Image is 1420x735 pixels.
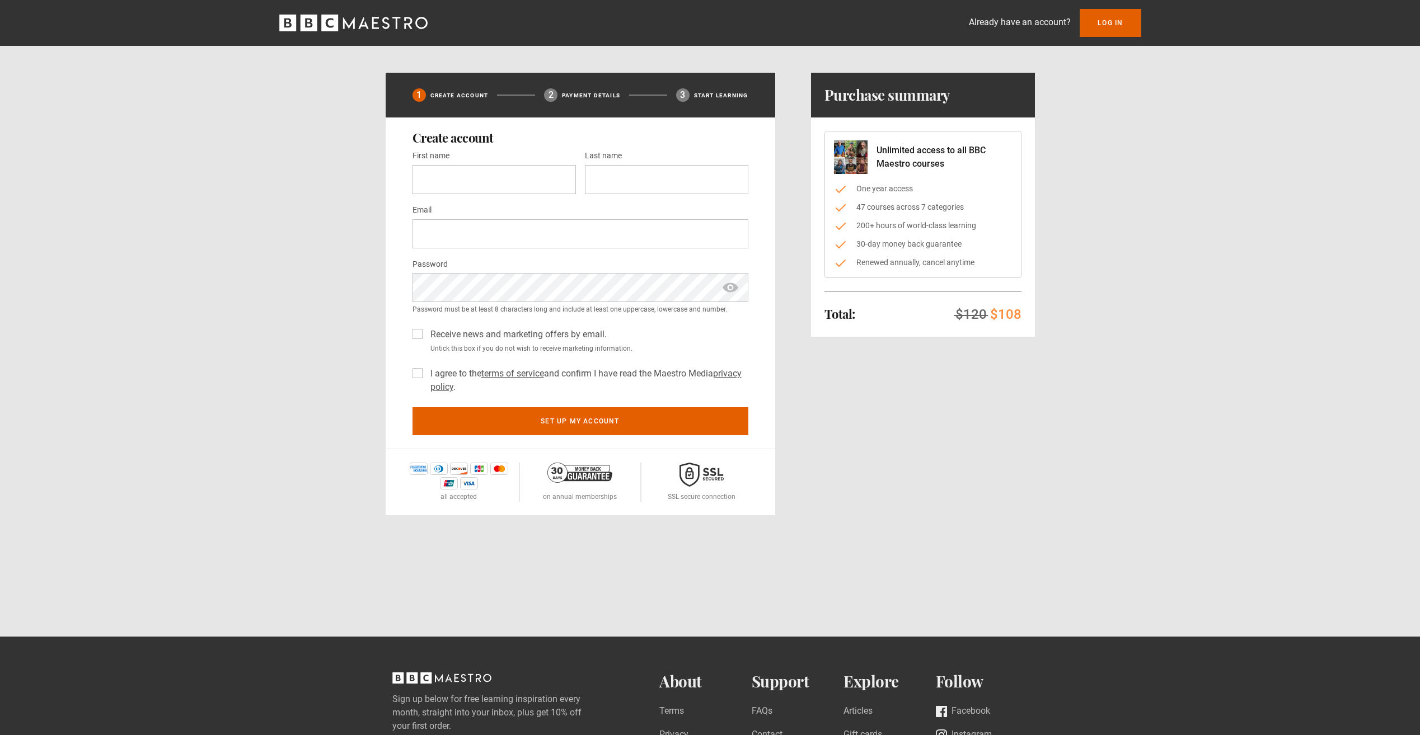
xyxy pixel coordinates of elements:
img: 30-day-money-back-guarantee-c866a5dd536ff72a469b.png [547,463,612,483]
img: mastercard [490,463,508,475]
h2: Explore [843,672,936,691]
p: SSL secure connection [668,492,735,502]
img: diners [430,463,448,475]
label: Email [413,204,432,217]
label: I agree to the and confirm I have read the Maestro Media . [426,367,748,394]
label: Sign up below for free learning inspiration every month, straight into your inbox, plus get 10% o... [392,692,615,733]
h2: About [659,672,752,691]
img: visa [460,477,478,489]
p: on annual memberships [543,492,617,502]
a: Facebook [936,704,990,719]
a: terms of service [481,368,544,379]
p: all accepted [440,492,477,502]
li: 200+ hours of world-class learning [834,220,1012,232]
li: 47 courses across 7 categories [834,201,1012,213]
small: Untick this box if you do not wish to receive marketing information. [426,343,748,354]
label: Last name [585,149,622,163]
label: Receive news and marketing offers by email. [426,328,607,341]
img: unionpay [440,477,458,489]
h1: Purchase summary [824,86,950,104]
a: Articles [843,704,873,719]
label: Password [413,258,448,271]
img: discover [450,463,468,475]
h2: Create account [413,131,748,144]
span: show password [721,273,739,302]
label: First name [413,149,449,163]
a: BBC Maestro, back to top [392,676,491,687]
h2: Follow [936,672,1028,691]
li: 30-day money back guarantee [834,238,1012,250]
h2: Total: [824,307,855,321]
svg: BBC Maestro, back to top [392,672,491,684]
p: Create Account [430,91,489,100]
img: amex [410,463,428,475]
a: Terms [659,704,684,719]
div: 3 [676,88,690,102]
small: Password must be at least 8 characters long and include at least one uppercase, lowercase and num... [413,304,748,314]
li: Renewed annually, cancel anytime [834,257,1012,268]
p: Unlimited access to all BBC Maestro courses [877,144,1012,171]
p: Payment details [562,91,620,100]
img: jcb [470,463,488,475]
svg: BBC Maestro [279,15,428,31]
div: 2 [544,88,557,102]
p: Start learning [694,91,748,100]
a: FAQs [752,704,772,719]
span: $108 [990,307,1021,322]
button: Set up my account [413,407,748,435]
li: One year access [834,183,1012,195]
div: 1 [413,88,426,102]
a: Log In [1080,9,1141,37]
span: $120 [955,307,987,322]
p: Already have an account? [969,16,1071,29]
h2: Support [752,672,844,691]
